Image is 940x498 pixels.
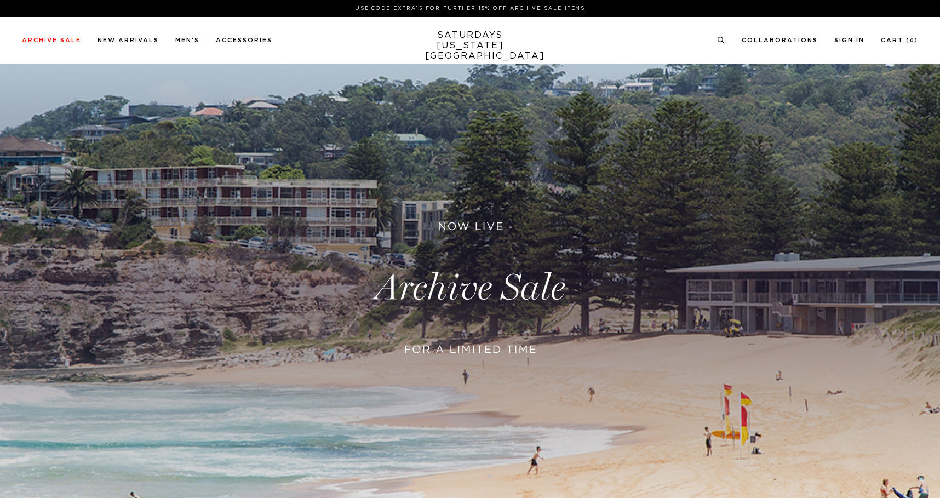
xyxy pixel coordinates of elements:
small: 0 [910,38,914,43]
a: Collaborations [742,37,818,43]
a: Cart (0) [881,37,918,43]
a: Archive Sale [22,37,81,43]
a: Men's [175,37,199,43]
a: Sign In [834,37,864,43]
a: New Arrivals [98,37,159,43]
a: Accessories [216,37,272,43]
p: Use Code EXTRA15 for Further 15% Off Archive Sale Items [26,4,914,13]
a: SATURDAYS[US_STATE][GEOGRAPHIC_DATA] [425,30,515,61]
